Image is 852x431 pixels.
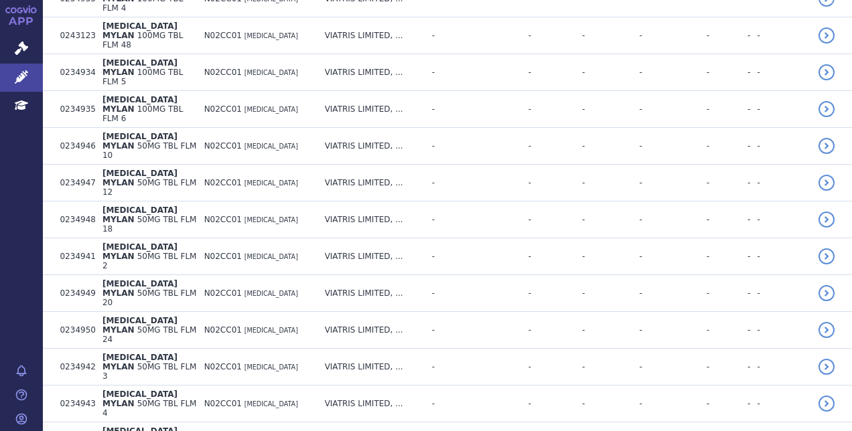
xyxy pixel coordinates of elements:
[531,201,585,238] td: -
[531,349,585,385] td: -
[425,275,473,312] td: -
[318,17,425,54] td: VIATRIS LIMITED, ...
[473,128,531,165] td: -
[473,385,531,422] td: -
[473,17,531,54] td: -
[709,91,750,128] td: -
[585,201,642,238] td: -
[585,349,642,385] td: -
[244,32,298,39] span: [MEDICAL_DATA]
[318,312,425,349] td: VIATRIS LIMITED, ...
[244,69,298,76] span: [MEDICAL_DATA]
[531,275,585,312] td: -
[642,128,709,165] td: -
[102,353,177,371] span: [MEDICAL_DATA] MYLAN
[709,349,750,385] td: -
[709,17,750,54] td: -
[102,68,183,86] span: 100MG TBL FLM 5
[102,242,177,261] span: [MEDICAL_DATA] MYLAN
[318,238,425,275] td: VIATRIS LIMITED, ...
[819,359,835,375] a: detail
[709,275,750,312] td: -
[531,54,585,91] td: -
[204,288,242,298] span: N02CC01
[751,312,812,349] td: -
[318,128,425,165] td: VIATRIS LIMITED, ...
[642,17,709,54] td: -
[585,91,642,128] td: -
[585,275,642,312] td: -
[642,238,709,275] td: -
[102,215,197,234] span: 50MG TBL FLM 18
[102,316,177,335] span: [MEDICAL_DATA] MYLAN
[204,31,242,40] span: N02CC01
[642,385,709,422] td: -
[102,279,177,298] span: [MEDICAL_DATA] MYLAN
[819,175,835,191] a: detail
[244,290,298,297] span: [MEDICAL_DATA]
[102,141,197,160] span: 50MG TBL FLM 10
[204,178,242,187] span: N02CC01
[204,141,242,151] span: N02CC01
[473,91,531,128] td: -
[102,205,177,224] span: [MEDICAL_DATA] MYLAN
[585,17,642,54] td: -
[531,91,585,128] td: -
[709,385,750,422] td: -
[425,349,473,385] td: -
[819,396,835,412] a: detail
[642,54,709,91] td: -
[244,400,298,408] span: [MEDICAL_DATA]
[425,201,473,238] td: -
[585,165,642,201] td: -
[53,349,95,385] td: 0234942
[709,238,750,275] td: -
[102,325,197,344] span: 50MG TBL FLM 24
[642,91,709,128] td: -
[473,54,531,91] td: -
[102,104,183,123] span: 100MG TBL FLM 6
[585,128,642,165] td: -
[642,201,709,238] td: -
[473,275,531,312] td: -
[709,201,750,238] td: -
[642,312,709,349] td: -
[751,17,812,54] td: -
[751,349,812,385] td: -
[819,211,835,228] a: detail
[244,216,298,224] span: [MEDICAL_DATA]
[425,17,473,54] td: -
[642,349,709,385] td: -
[204,215,242,224] span: N02CC01
[204,68,242,77] span: N02CC01
[318,275,425,312] td: VIATRIS LIMITED, ...
[244,253,298,260] span: [MEDICAL_DATA]
[244,143,298,150] span: [MEDICAL_DATA]
[102,95,177,114] span: [MEDICAL_DATA] MYLAN
[318,54,425,91] td: VIATRIS LIMITED, ...
[244,179,298,187] span: [MEDICAL_DATA]
[531,238,585,275] td: -
[204,362,242,371] span: N02CC01
[53,238,95,275] td: 0234941
[244,363,298,371] span: [MEDICAL_DATA]
[709,165,750,201] td: -
[751,275,812,312] td: -
[473,238,531,275] td: -
[425,312,473,349] td: -
[425,238,473,275] td: -
[425,385,473,422] td: -
[819,248,835,264] a: detail
[425,165,473,201] td: -
[53,128,95,165] td: 0234946
[709,54,750,91] td: -
[819,285,835,301] a: detail
[204,399,242,408] span: N02CC01
[751,385,812,422] td: -
[642,165,709,201] td: -
[819,64,835,80] a: detail
[751,54,812,91] td: -
[102,399,197,418] span: 50MG TBL FLM 4
[473,165,531,201] td: -
[819,27,835,44] a: detail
